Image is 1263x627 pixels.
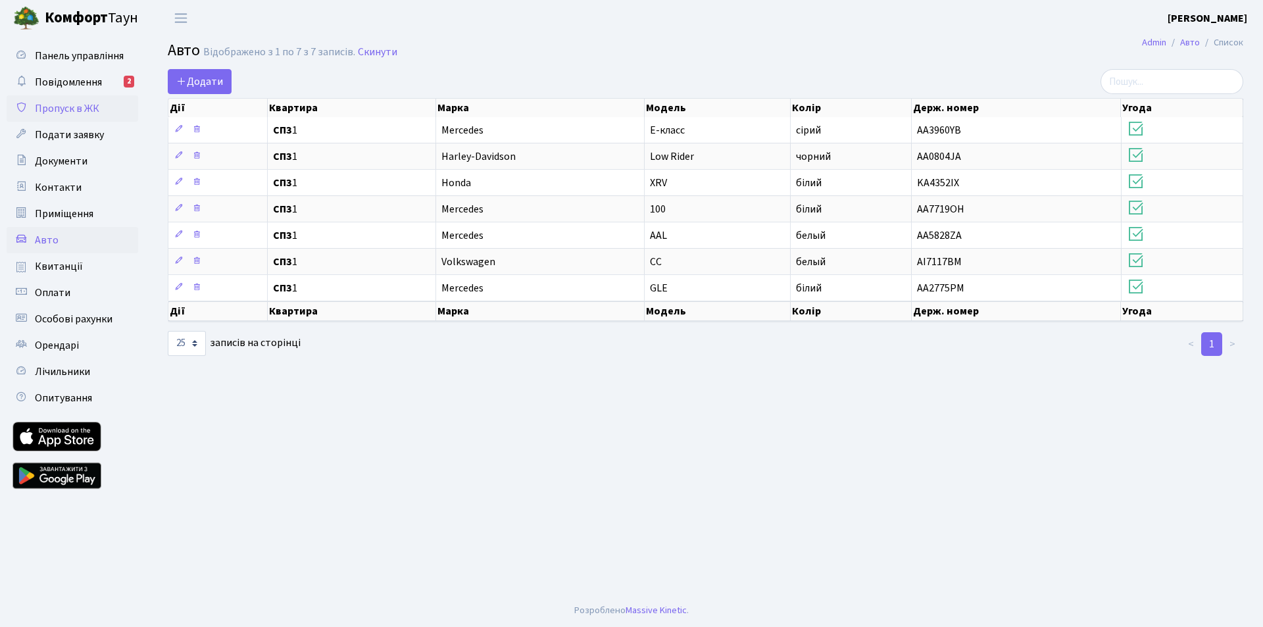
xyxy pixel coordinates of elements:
a: [PERSON_NAME] [1168,11,1247,26]
span: Пропуск в ЖК [35,101,99,116]
span: белый [796,255,826,269]
input: Пошук... [1101,69,1243,94]
span: Квитанції [35,259,83,274]
span: AA0804JA [917,149,961,164]
b: Комфорт [45,7,108,28]
span: 1 [273,283,430,293]
nav: breadcrumb [1122,29,1263,57]
a: Особові рахунки [7,306,138,332]
div: Відображено з 1 по 7 з 7 записів. [203,46,355,59]
a: Оплати [7,280,138,306]
th: Угода [1121,99,1243,117]
span: Е-класс [650,123,685,138]
a: Пропуск в ЖК [7,95,138,122]
span: KA4352IX [917,176,959,190]
a: Admin [1142,36,1166,49]
li: Список [1200,36,1243,50]
span: 1 [273,230,430,241]
span: Контакти [35,180,82,195]
th: Держ. номер [912,99,1121,117]
span: 1 [273,178,430,188]
span: Volkswagen [441,255,495,269]
div: Розроблено . [574,603,689,618]
th: Угода [1121,301,1243,321]
div: 2 [124,76,134,88]
span: Harley-Davidson [441,149,516,164]
span: 1 [273,257,430,267]
a: Лічильники [7,359,138,385]
th: Дії [168,99,268,117]
b: СП3 [273,149,292,164]
a: Авто [1180,36,1200,49]
span: AA5828ZA [917,228,962,243]
span: CC [650,255,662,269]
span: Особові рахунки [35,312,112,326]
span: белый [796,228,826,243]
span: XRV [650,176,667,190]
th: Держ. номер [912,301,1121,321]
span: Авто [168,39,200,62]
th: Колір [791,99,912,117]
b: СП3 [273,123,292,138]
b: СП3 [273,176,292,190]
a: Опитування [7,385,138,411]
span: 1 [273,204,430,214]
span: АI7117BM [917,255,962,269]
a: Massive Kinetic [626,603,687,617]
select: записів на сторінці [168,331,206,356]
span: Опитування [35,391,92,405]
img: logo.png [13,5,39,32]
span: Honda [441,176,471,190]
a: Авто [7,227,138,253]
a: Орендарі [7,332,138,359]
span: Повідомлення [35,75,102,89]
span: Low Rider [650,149,694,164]
th: Модель [645,301,791,321]
th: Дії [168,301,268,321]
span: GLE [650,281,668,295]
span: Подати заявку [35,128,104,142]
span: 100 [650,202,666,216]
span: Панель управління [35,49,124,63]
label: записів на сторінці [168,331,301,356]
a: Додати [168,69,232,94]
a: Квитанції [7,253,138,280]
a: Скинути [358,46,397,59]
b: СП3 [273,228,292,243]
a: Контакти [7,174,138,201]
b: СП3 [273,281,292,295]
b: СП3 [273,255,292,269]
span: Документи [35,154,87,168]
span: 1 [273,151,430,162]
span: AA2775РМ [917,281,964,295]
button: Переключити навігацію [164,7,197,29]
span: білий [796,281,822,295]
span: Оплати [35,286,70,300]
span: Додати [176,74,223,89]
span: чорний [796,149,831,164]
a: Повідомлення2 [7,69,138,95]
th: Марка [436,99,645,117]
span: 1 [273,125,430,136]
span: Орендарі [35,338,79,353]
th: Квартира [268,99,436,117]
th: Марка [436,301,645,321]
span: Авто [35,233,59,247]
span: AAL [650,228,667,243]
a: Панель управління [7,43,138,69]
th: Модель [645,99,791,117]
a: Приміщення [7,201,138,227]
th: Колір [791,301,912,321]
span: Приміщення [35,207,93,221]
span: АА7719ОН [917,202,964,216]
span: Таун [45,7,138,30]
span: Mercedes [441,228,483,243]
a: Документи [7,148,138,174]
span: Mercedes [441,281,483,295]
span: Лічильники [35,364,90,379]
span: білий [796,176,822,190]
span: Mercedes [441,123,483,138]
span: Mercedes [441,202,483,216]
span: АА3960YB [917,123,961,138]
